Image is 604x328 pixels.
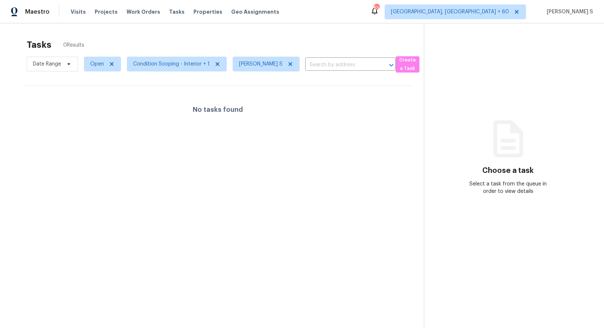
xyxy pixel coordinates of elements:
[374,4,379,12] div: 614
[193,106,243,113] h4: No tasks found
[239,60,283,68] span: [PERSON_NAME] S
[305,59,375,71] input: Search by address
[71,8,86,16] span: Visits
[544,8,593,16] span: [PERSON_NAME] S
[25,8,50,16] span: Maestro
[396,56,419,73] button: Create a Task
[391,8,509,16] span: [GEOGRAPHIC_DATA], [GEOGRAPHIC_DATA] + 60
[33,60,61,68] span: Date Range
[193,8,222,16] span: Properties
[126,8,160,16] span: Work Orders
[95,8,118,16] span: Projects
[169,9,185,14] span: Tasks
[399,56,416,73] span: Create a Task
[90,60,104,68] span: Open
[466,180,550,195] div: Select a task from the queue in order to view details
[133,60,210,68] span: Condition Scoping - Interior + 1
[27,41,51,48] h2: Tasks
[386,60,397,70] button: Open
[63,41,84,49] span: 0 Results
[231,8,279,16] span: Geo Assignments
[482,167,534,174] h3: Choose a task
